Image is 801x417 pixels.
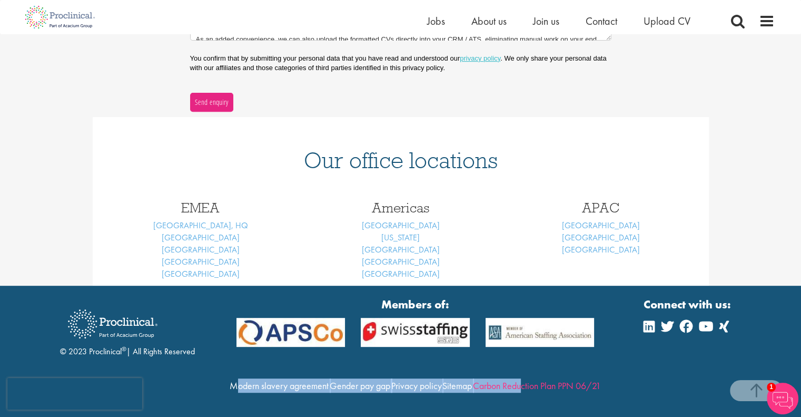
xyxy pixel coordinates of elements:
a: [US_STATE] [381,232,420,243]
a: [GEOGRAPHIC_DATA] [162,268,240,279]
span: Send enquiry [194,96,229,108]
img: Proclinical Recruitment [60,302,165,346]
h1: Our office locations [108,149,693,172]
a: Gender pay gap [330,380,390,392]
a: [GEOGRAPHIC_DATA] [562,220,640,231]
a: [GEOGRAPHIC_DATA] [162,244,240,255]
a: Carbon Reduction Plan PPN 06/21 [473,380,601,392]
img: Chatbot [767,383,798,414]
div: © 2023 Proclinical | All Rights Reserved [60,302,195,358]
strong: Connect with us: [644,296,733,313]
a: Sitemap [442,380,472,392]
a: [GEOGRAPHIC_DATA] [362,268,440,279]
h3: EMEA [108,201,293,215]
a: [GEOGRAPHIC_DATA] [362,244,440,255]
a: About us [471,14,507,28]
iframe: reCAPTCHA [7,378,142,410]
strong: Members of: [236,296,595,313]
a: Contact [586,14,617,28]
a: [GEOGRAPHIC_DATA] [562,244,640,255]
a: [GEOGRAPHIC_DATA] [162,232,240,243]
button: Send enquiry [190,93,233,112]
p: You confirm that by submitting your personal data that you have read and understood our . We only... [190,54,611,73]
a: [GEOGRAPHIC_DATA] [162,256,240,267]
img: APSCo [353,318,478,347]
a: Modern slavery agreement [230,380,329,392]
span: 1 [767,383,776,392]
a: [GEOGRAPHIC_DATA] [562,232,640,243]
a: Jobs [427,14,445,28]
a: [GEOGRAPHIC_DATA], HQ [153,220,248,231]
a: Upload CV [644,14,690,28]
img: APSCo [229,318,353,347]
img: APSCo [478,318,602,347]
a: [GEOGRAPHIC_DATA] [362,256,440,267]
a: [GEOGRAPHIC_DATA] [362,220,440,231]
a: privacy policy [460,54,500,62]
h3: Americas [309,201,493,215]
h3: APAC [509,201,693,215]
a: Join us [533,14,559,28]
sup: ® [122,345,126,353]
a: Privacy policy [391,380,441,392]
